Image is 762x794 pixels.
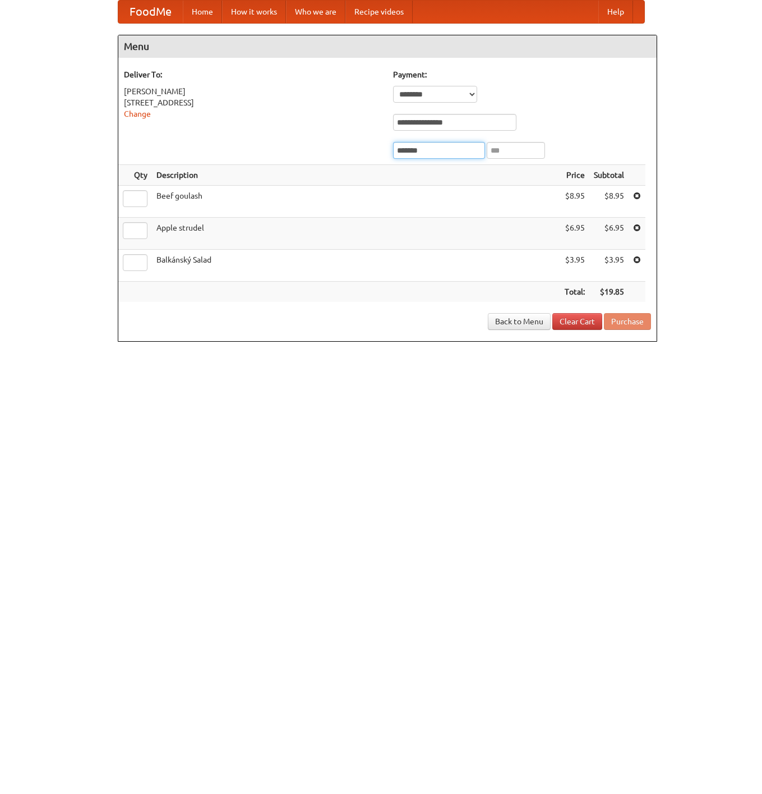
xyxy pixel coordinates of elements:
[589,282,629,302] th: $19.85
[118,165,152,186] th: Qty
[345,1,413,23] a: Recipe videos
[560,165,589,186] th: Price
[488,313,551,330] a: Back to Menu
[560,186,589,218] td: $8.95
[152,250,560,282] td: Balkánský Salad
[286,1,345,23] a: Who we are
[589,250,629,282] td: $3.95
[589,218,629,250] td: $6.95
[152,165,560,186] th: Description
[552,313,602,330] a: Clear Cart
[124,97,382,108] div: [STREET_ADDRESS]
[560,218,589,250] td: $6.95
[560,282,589,302] th: Total:
[118,35,657,58] h4: Menu
[604,313,651,330] button: Purchase
[124,109,151,118] a: Change
[183,1,222,23] a: Home
[598,1,633,23] a: Help
[124,86,382,97] div: [PERSON_NAME]
[393,69,651,80] h5: Payment:
[152,218,560,250] td: Apple strudel
[124,69,382,80] h5: Deliver To:
[589,165,629,186] th: Subtotal
[589,186,629,218] td: $8.95
[560,250,589,282] td: $3.95
[222,1,286,23] a: How it works
[118,1,183,23] a: FoodMe
[152,186,560,218] td: Beef goulash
